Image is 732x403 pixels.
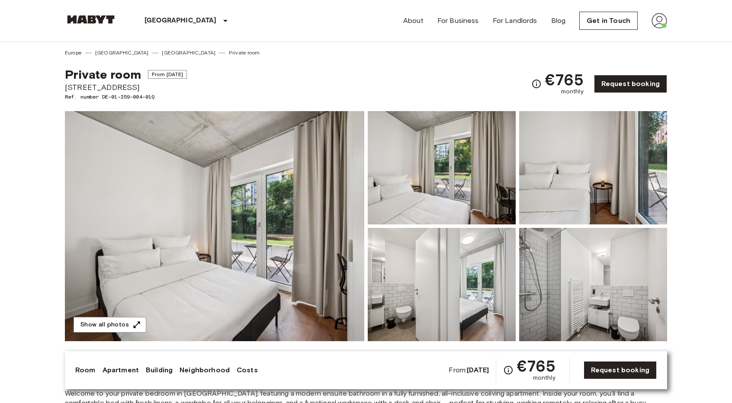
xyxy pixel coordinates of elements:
b: [DATE] [467,366,489,374]
img: Habyt [65,15,117,24]
a: Get in Touch [579,12,638,30]
a: Apartment [103,365,139,375]
a: Building [146,365,173,375]
img: Marketing picture of unit DE-01-259-004-01Q [65,111,364,341]
a: Room [75,365,96,375]
button: Show all photos [74,317,146,333]
span: [STREET_ADDRESS] [65,82,187,93]
svg: Check cost overview for full price breakdown. Please note that discounts apply to new joiners onl... [503,365,514,375]
a: Neighborhood [180,365,230,375]
span: monthly [533,374,555,382]
span: €765 [517,358,555,374]
img: Picture of unit DE-01-259-004-01Q [519,228,667,341]
span: €765 [545,72,584,87]
img: Picture of unit DE-01-259-004-01Q [368,228,516,341]
a: For Business [437,16,479,26]
a: Request booking [594,75,667,93]
span: Private room [65,67,141,82]
a: Europe [65,49,82,57]
a: About [403,16,424,26]
p: [GEOGRAPHIC_DATA] [144,16,217,26]
span: From [DATE] [148,70,187,79]
a: Private room [229,49,260,57]
svg: Check cost overview for full price breakdown. Please note that discounts apply to new joiners onl... [531,79,542,89]
a: Request booking [584,361,657,379]
a: Blog [551,16,566,26]
a: [GEOGRAPHIC_DATA] [95,49,149,57]
span: Ref. number DE-01-259-004-01Q [65,93,187,101]
img: Picture of unit DE-01-259-004-01Q [519,111,667,224]
a: [GEOGRAPHIC_DATA] [162,49,215,57]
img: avatar [652,13,667,29]
a: For Landlords [493,16,537,26]
img: Picture of unit DE-01-259-004-01Q [368,111,516,224]
span: monthly [561,87,584,96]
span: From: [449,365,489,375]
a: Costs [237,365,258,375]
